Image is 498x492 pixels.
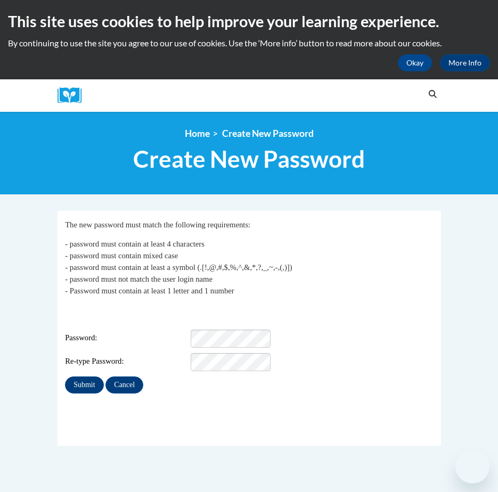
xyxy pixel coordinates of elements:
[65,332,189,344] span: Password:
[222,128,314,139] span: Create New Password
[65,376,103,393] input: Submit
[440,54,490,71] a: More Info
[424,88,440,101] button: Search
[65,220,250,229] span: The new password must match the following requirements:
[185,128,210,139] a: Home
[58,87,89,104] img: Logo brand
[65,356,189,367] span: Re-type Password:
[65,240,292,295] span: - password must contain at least 4 characters - password must contain mixed case - password must ...
[455,449,489,483] iframe: Button to launch messaging window
[58,87,89,104] a: Cox Campus
[398,54,432,71] button: Okay
[8,37,490,49] p: By continuing to use the site you agree to our use of cookies. Use the ‘More info’ button to read...
[105,376,143,393] input: Cancel
[133,145,365,173] span: Create New Password
[8,11,490,32] h2: This site uses cookies to help improve your learning experience.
